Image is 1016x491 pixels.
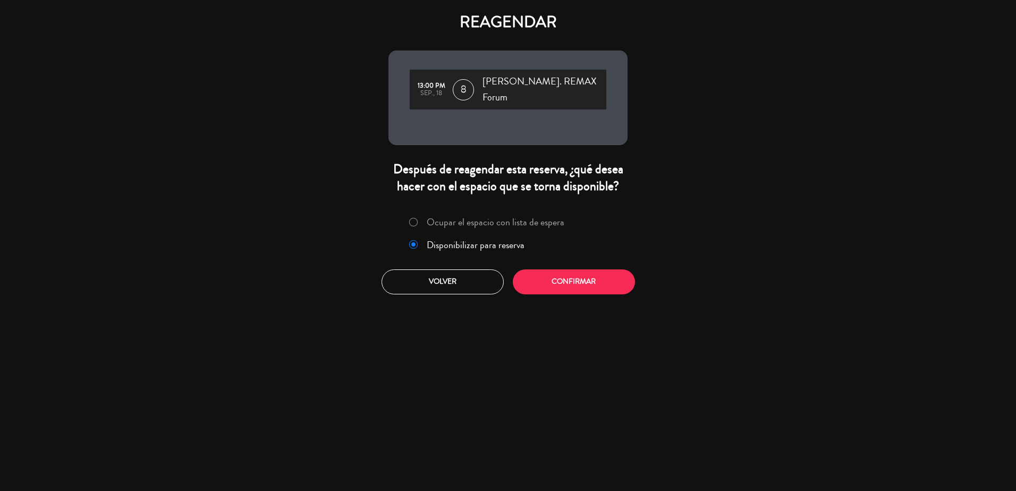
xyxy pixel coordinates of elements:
div: Después de reagendar esta reserva, ¿qué desea hacer con el espacio que se torna disponible? [388,161,628,194]
h4: REAGENDAR [388,13,628,32]
label: Ocupar el espacio con lista de espera [427,217,564,227]
label: Disponibilizar para reserva [427,240,524,250]
button: Confirmar [513,269,635,294]
div: 13:00 PM [415,82,447,90]
span: 8 [453,79,474,100]
span: [PERSON_NAME]. REMAX Forum [482,74,606,105]
button: Volver [382,269,504,294]
div: sep., 18 [415,90,447,97]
